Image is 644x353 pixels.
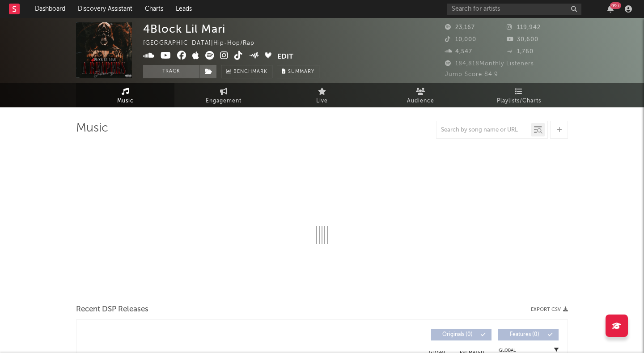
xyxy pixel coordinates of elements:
[507,25,541,30] span: 119,942
[76,304,148,315] span: Recent DSP Releases
[143,38,265,49] div: [GEOGRAPHIC_DATA] | Hip-Hop/Rap
[316,96,328,106] span: Live
[277,65,319,78] button: Summary
[117,96,134,106] span: Music
[504,332,545,337] span: Features ( 0 )
[143,65,199,78] button: Track
[277,51,293,62] button: Edit
[445,37,476,43] span: 10,000
[233,67,267,77] span: Benchmark
[497,96,541,106] span: Playlists/Charts
[498,329,559,340] button: Features(0)
[407,96,434,106] span: Audience
[531,307,568,312] button: Export CSV
[445,72,498,77] span: Jump Score: 84.9
[437,332,478,337] span: Originals ( 0 )
[288,69,314,74] span: Summary
[76,83,174,107] a: Music
[436,127,531,134] input: Search by song name or URL
[431,329,491,340] button: Originals(0)
[610,2,621,9] div: 99 +
[445,61,534,67] span: 184,818 Monthly Listeners
[143,22,225,35] div: 4Block Lil Mari
[174,83,273,107] a: Engagement
[221,65,272,78] a: Benchmark
[447,4,581,15] input: Search for artists
[371,83,470,107] a: Audience
[607,5,614,13] button: 99+
[445,49,472,55] span: 4,547
[273,83,371,107] a: Live
[470,83,568,107] a: Playlists/Charts
[507,49,534,55] span: 1,760
[206,96,241,106] span: Engagement
[507,37,538,43] span: 30,600
[445,25,475,30] span: 23,167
